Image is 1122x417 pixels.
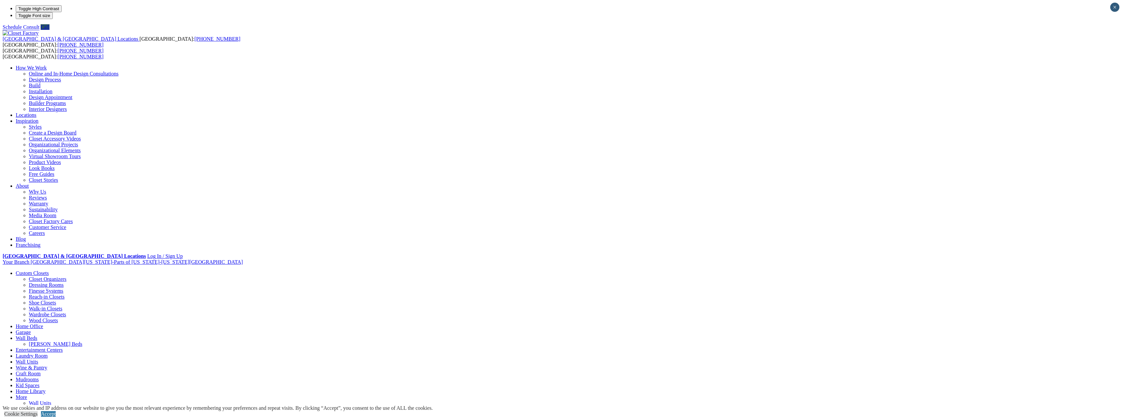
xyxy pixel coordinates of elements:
a: Wall Beds [16,335,37,341]
a: Reviews [29,195,47,200]
a: Locations [16,112,36,118]
a: Interior Designers [29,106,67,112]
a: Accept [41,411,56,417]
a: Why Us [29,189,46,195]
a: Product Videos [29,159,61,165]
a: Reach-in Closets [29,294,65,300]
a: [PERSON_NAME] Beds [29,341,82,347]
a: How We Work [16,65,47,71]
a: [PHONE_NUMBER] [58,42,104,48]
a: Installation [29,89,52,94]
a: Closet Factory Cares [29,219,73,224]
a: Closet Stories [29,177,58,183]
a: Closet Accessory Videos [29,136,81,141]
a: Media Room [29,213,56,218]
div: We use cookies and IP address on our website to give you the most relevant experience by remember... [3,405,433,411]
a: [GEOGRAPHIC_DATA] & [GEOGRAPHIC_DATA] Locations [3,253,146,259]
a: Wardrobe Closets [29,312,66,317]
button: Toggle Font size [16,12,53,19]
a: Virtual Showroom Tours [29,154,81,159]
a: Styles [29,124,42,130]
span: [GEOGRAPHIC_DATA][US_STATE]-Parts of [US_STATE]-[US_STATE][GEOGRAPHIC_DATA] [30,259,243,265]
a: [PHONE_NUMBER] [58,54,104,59]
a: Inspiration [16,118,38,124]
a: Free Guides [29,171,54,177]
a: Cookie Settings [4,411,38,417]
a: Organizational Elements [29,148,81,153]
a: [GEOGRAPHIC_DATA] & [GEOGRAPHIC_DATA] Locations [3,36,140,42]
a: Finesse Systems [29,288,63,294]
a: Blog [16,236,26,242]
a: Call [41,24,49,30]
button: Close [1110,3,1119,12]
button: Toggle High Contrast [16,5,62,12]
a: Home Office [16,323,43,329]
a: Your Branch [GEOGRAPHIC_DATA][US_STATE]-Parts of [US_STATE]-[US_STATE][GEOGRAPHIC_DATA] [3,259,243,265]
a: Dressing Rooms [29,282,64,288]
a: Franchising [16,242,41,248]
a: Kid Spaces [16,383,39,388]
a: Walk-in Closets [29,306,62,311]
a: Design Appointment [29,94,72,100]
a: Customer Service [29,224,66,230]
span: Toggle Font size [18,13,50,18]
a: Build [29,83,41,88]
a: Custom Closets [16,270,49,276]
img: Closet Factory [3,30,39,36]
a: Mudrooms [16,377,39,382]
a: Online and In-Home Design Consultations [29,71,119,76]
a: Laundry Room [16,353,48,359]
span: [GEOGRAPHIC_DATA] & [GEOGRAPHIC_DATA] Locations [3,36,138,42]
span: Toggle High Contrast [18,6,59,11]
a: Wine & Pantry [16,365,47,370]
a: Shoe Closets [29,300,56,305]
a: Craft Room [16,371,41,376]
a: Design Process [29,77,61,82]
a: [PHONE_NUMBER] [58,48,104,53]
a: Entertainment Centers [16,347,63,353]
a: Builder Programs [29,100,66,106]
a: Wood Closets [29,318,58,323]
a: Closet Organizers [29,276,67,282]
a: About [16,183,29,189]
a: Look Books [29,165,55,171]
a: Log In / Sign Up [147,253,182,259]
a: Wall Units [16,359,38,365]
a: Careers [29,230,45,236]
a: Wall Units [29,400,51,406]
a: More menu text will display only on big screen [16,394,27,400]
a: [PHONE_NUMBER] [194,36,240,42]
span: [GEOGRAPHIC_DATA]: [GEOGRAPHIC_DATA]: [3,36,240,48]
a: Home Library [16,388,46,394]
a: Sustainability [29,207,58,212]
a: Schedule Consult [3,24,39,30]
a: Organizational Projects [29,142,78,147]
span: [GEOGRAPHIC_DATA]: [GEOGRAPHIC_DATA]: [3,48,104,59]
a: Warranty [29,201,48,206]
a: Create a Design Board [29,130,76,136]
span: Your Branch [3,259,29,265]
a: Garage [16,329,31,335]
